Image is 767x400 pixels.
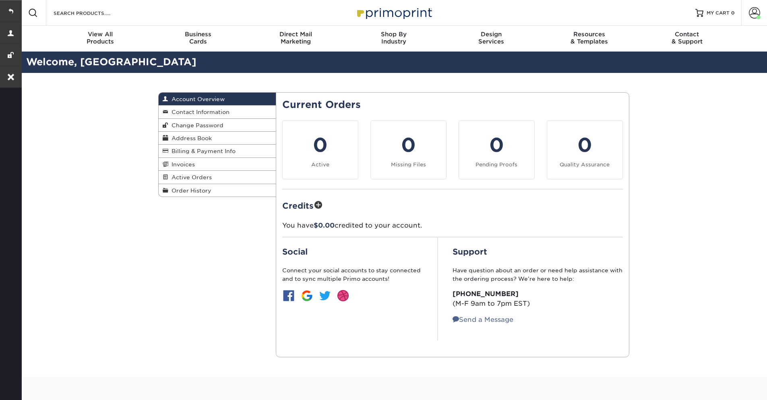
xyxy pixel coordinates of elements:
a: Address Book [159,132,276,145]
small: Active [311,162,329,168]
img: Primoprint [354,4,434,21]
img: btn-facebook.jpg [282,289,295,302]
a: DesignServices [442,26,540,52]
h2: Credits [282,199,623,211]
span: Contact Information [168,109,229,115]
a: Account Overview [159,93,276,106]
div: 0 [376,131,441,160]
img: btn-twitter.jpg [318,289,331,302]
input: SEARCH PRODUCTS..... [53,8,131,18]
h2: Current Orders [282,99,623,111]
small: Pending Proofs [475,162,517,168]
a: 0 Pending Proofs [459,120,535,179]
div: Cards [149,31,247,45]
a: Billing & Payment Info [159,145,276,158]
span: Change Password [168,122,223,128]
a: BusinessCards [149,26,247,52]
div: & Templates [540,31,638,45]
a: Direct MailMarketing [247,26,345,52]
span: Direct Mail [247,31,345,38]
h2: Welcome, [GEOGRAPHIC_DATA] [20,55,767,70]
img: btn-google.jpg [300,289,313,302]
a: Invoices [159,158,276,171]
span: $0.00 [314,222,335,229]
span: Design [442,31,540,38]
small: Quality Assurance [560,162,610,168]
span: View All [52,31,149,38]
p: You have credited to your account. [282,221,623,230]
span: Order History [168,187,211,194]
a: Shop ByIndustry [345,26,442,52]
div: 0 [287,131,353,160]
p: Have question about an order or need help assistance with the ordering process? We’re here to help: [453,266,623,283]
a: Resources& Templates [540,26,638,52]
span: MY CART [707,10,730,17]
h2: Social [282,247,423,257]
div: 0 [552,131,618,160]
a: Active Orders [159,171,276,184]
a: Contact& Support [638,26,736,52]
span: Billing & Payment Info [168,148,236,154]
span: Business [149,31,247,38]
div: Marketing [247,31,345,45]
h2: Support [453,247,623,257]
a: 0 Quality Assurance [547,120,623,179]
p: (M-F 9am to 7pm EST) [453,289,623,309]
img: btn-dribbble.jpg [337,289,349,302]
div: & Support [638,31,736,45]
a: Order History [159,184,276,197]
strong: [PHONE_NUMBER] [453,290,519,298]
span: Invoices [168,161,195,168]
a: 0 Active [282,120,358,179]
a: Contact Information [159,106,276,118]
div: 0 [464,131,529,160]
span: Account Overview [168,96,225,102]
p: Connect your social accounts to stay connected and to sync multiple Primo accounts! [282,266,423,283]
small: Missing Files [391,162,426,168]
div: Industry [345,31,442,45]
div: Products [52,31,149,45]
a: 0 Missing Files [370,120,447,179]
a: Change Password [159,119,276,132]
span: Address Book [168,135,212,141]
span: Contact [638,31,736,38]
span: Active Orders [168,174,212,180]
a: Send a Message [453,316,513,323]
div: Services [442,31,540,45]
a: View AllProducts [52,26,149,52]
span: Shop By [345,31,442,38]
span: Resources [540,31,638,38]
span: 0 [731,10,735,16]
